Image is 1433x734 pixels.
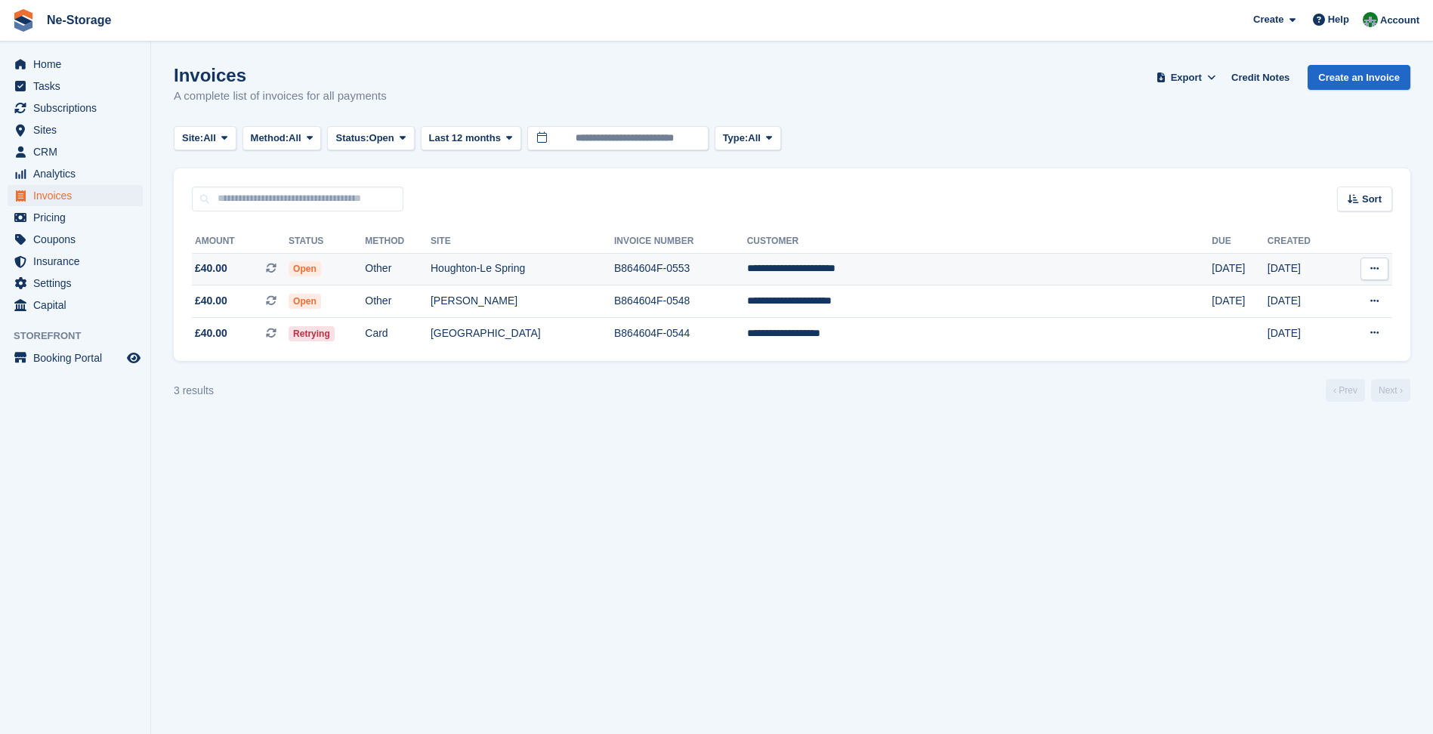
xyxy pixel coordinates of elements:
th: Site [431,230,614,254]
span: All [748,131,761,146]
a: menu [8,141,143,162]
span: Invoices [33,185,124,206]
td: B864604F-0548 [614,285,747,318]
th: Customer [747,230,1212,254]
p: A complete list of invoices for all payments [174,88,387,105]
span: All [289,131,301,146]
th: Invoice Number [614,230,747,254]
nav: Page [1323,379,1413,402]
span: Method: [251,131,289,146]
span: Retrying [289,326,335,341]
span: Subscriptions [33,97,124,119]
img: stora-icon-8386f47178a22dfd0bd8f6a31ec36ba5ce8667c1dd55bd0f319d3a0aa187defe.svg [12,9,35,32]
span: Create [1253,12,1283,27]
td: B864604F-0544 [614,317,747,349]
span: CRM [33,141,124,162]
a: menu [8,185,143,206]
th: Amount [192,230,289,254]
div: 3 results [174,383,214,399]
button: Method: All [242,126,322,151]
td: B864604F-0553 [614,253,747,285]
span: Tasks [33,76,124,97]
td: Other [365,285,431,318]
span: Account [1380,13,1419,28]
span: Open [289,261,321,276]
a: Create an Invoice [1308,65,1410,90]
button: Last 12 months [421,126,521,151]
a: menu [8,273,143,294]
a: menu [8,119,143,140]
th: Method [365,230,431,254]
a: menu [8,163,143,184]
button: Site: All [174,126,236,151]
span: Settings [33,273,124,294]
td: Other [365,253,431,285]
span: Site: [182,131,203,146]
span: Last 12 months [429,131,501,146]
a: menu [8,251,143,272]
span: Coupons [33,229,124,250]
td: [DATE] [1268,285,1339,318]
a: menu [8,295,143,316]
a: menu [8,76,143,97]
span: Status: [335,131,369,146]
a: menu [8,347,143,369]
h1: Invoices [174,65,387,85]
a: menu [8,229,143,250]
a: Ne-Storage [41,8,117,32]
a: menu [8,54,143,75]
span: Sort [1362,192,1382,207]
a: Next [1371,379,1410,402]
td: [PERSON_NAME] [431,285,614,318]
th: Status [289,230,365,254]
button: Export [1153,65,1219,90]
td: Houghton-Le Spring [431,253,614,285]
span: £40.00 [195,325,227,341]
span: Open [289,294,321,309]
th: Created [1268,230,1339,254]
a: menu [8,207,143,228]
td: [DATE] [1268,253,1339,285]
span: Pricing [33,207,124,228]
a: Credit Notes [1225,65,1296,90]
span: Analytics [33,163,124,184]
td: [DATE] [1268,317,1339,349]
span: Export [1171,70,1202,85]
span: £40.00 [195,261,227,276]
th: Due [1212,230,1267,254]
span: All [203,131,216,146]
a: menu [8,97,143,119]
td: [DATE] [1212,253,1267,285]
span: Help [1328,12,1349,27]
button: Status: Open [327,126,414,151]
td: [GEOGRAPHIC_DATA] [431,317,614,349]
a: Preview store [125,349,143,367]
span: Sites [33,119,124,140]
span: Home [33,54,124,75]
span: Type: [723,131,749,146]
span: Storefront [14,328,150,344]
img: Charlotte Nesbitt [1363,12,1378,27]
a: Previous [1326,379,1365,402]
span: Capital [33,295,124,316]
span: Insurance [33,251,124,272]
td: [DATE] [1212,285,1267,318]
td: Card [365,317,431,349]
span: Open [369,131,394,146]
button: Type: All [715,126,781,151]
span: £40.00 [195,293,227,309]
span: Booking Portal [33,347,124,369]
